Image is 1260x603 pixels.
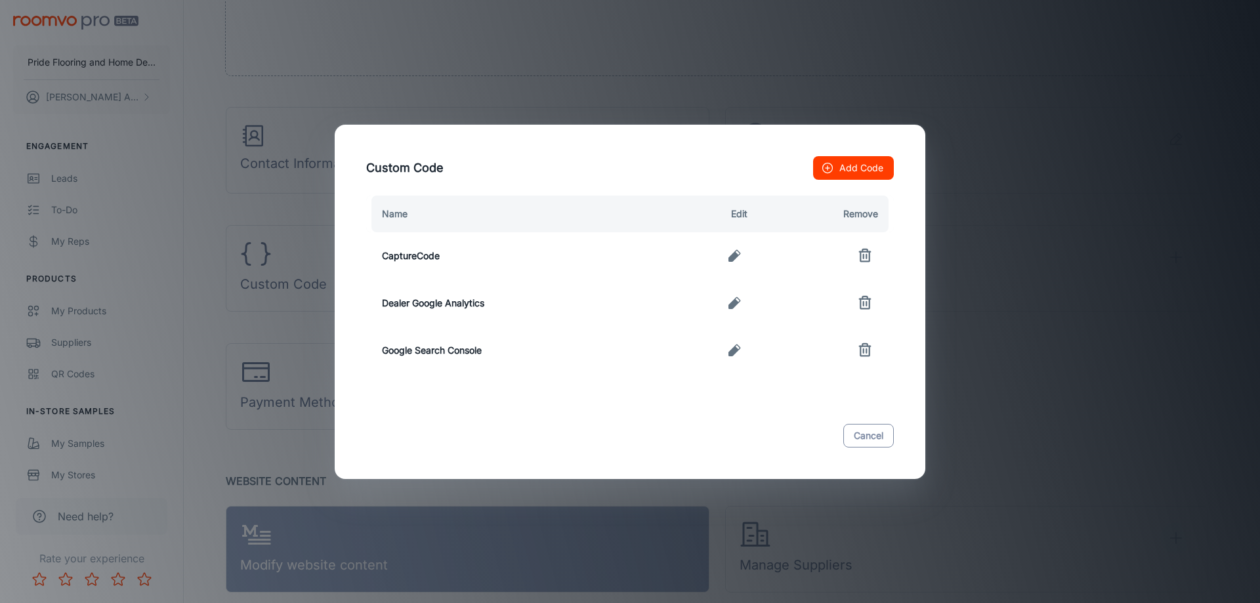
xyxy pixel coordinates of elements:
[843,424,894,447] button: Cancel
[350,140,910,196] h2: Custom Code
[366,280,653,327] td: Dealer Google Analytics
[653,196,758,232] th: Edit
[813,156,894,180] button: Add Code
[366,327,653,374] td: Google Search Console
[758,196,894,232] th: Remove
[366,196,653,232] th: Name
[366,232,653,280] td: CaptureCode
